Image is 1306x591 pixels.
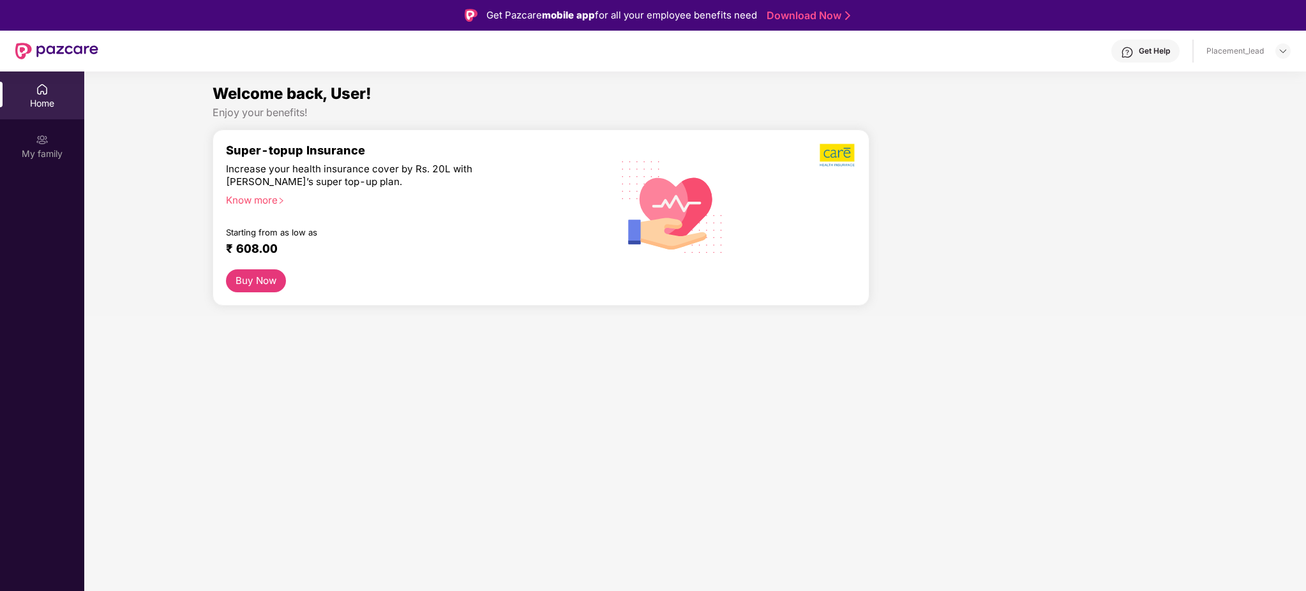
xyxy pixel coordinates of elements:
span: Welcome back, User! [213,84,372,103]
img: Stroke [845,9,850,22]
div: Know more [226,194,586,203]
strong: mobile app [542,9,595,21]
img: svg+xml;base64,PHN2ZyB4bWxucz0iaHR0cDovL3d3dy53My5vcmcvMjAwMC9zdmciIHhtbG5zOnhsaW5rPSJodHRwOi8vd3... [612,144,733,268]
img: New Pazcare Logo [15,43,98,59]
button: Buy Now [226,269,286,292]
div: Increase your health insurance cover by Rs. 20L with [PERSON_NAME]’s super top-up plan. [226,163,539,188]
div: Placement_lead [1206,46,1264,56]
div: Get Help [1139,46,1170,56]
a: Download Now [767,9,846,22]
span: right [278,197,285,204]
div: ₹ 608.00 [226,241,581,257]
div: Get Pazcare for all your employee benefits need [486,8,757,23]
img: svg+xml;base64,PHN2ZyBpZD0iSGVscC0zMngzMiIgeG1sbnM9Imh0dHA6Ly93d3cudzMub3JnLzIwMDAvc3ZnIiB3aWR0aD... [1121,46,1134,59]
div: Super-topup Insurance [226,143,594,157]
img: svg+xml;base64,PHN2ZyB3aWR0aD0iMjAiIGhlaWdodD0iMjAiIHZpZXdCb3g9IjAgMCAyMCAyMCIgZmlsbD0ibm9uZSIgeG... [36,133,49,146]
img: svg+xml;base64,PHN2ZyBpZD0iSG9tZSIgeG1sbnM9Imh0dHA6Ly93d3cudzMub3JnLzIwMDAvc3ZnIiB3aWR0aD0iMjAiIG... [36,83,49,96]
div: Enjoy your benefits! [213,106,1178,119]
img: Logo [465,9,477,22]
div: Starting from as low as [226,227,539,236]
img: b5dec4f62d2307b9de63beb79f102df3.png [820,143,856,167]
img: svg+xml;base64,PHN2ZyBpZD0iRHJvcGRvd24tMzJ4MzIiIHhtbG5zPSJodHRwOi8vd3d3LnczLm9yZy8yMDAwL3N2ZyIgd2... [1278,46,1288,56]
